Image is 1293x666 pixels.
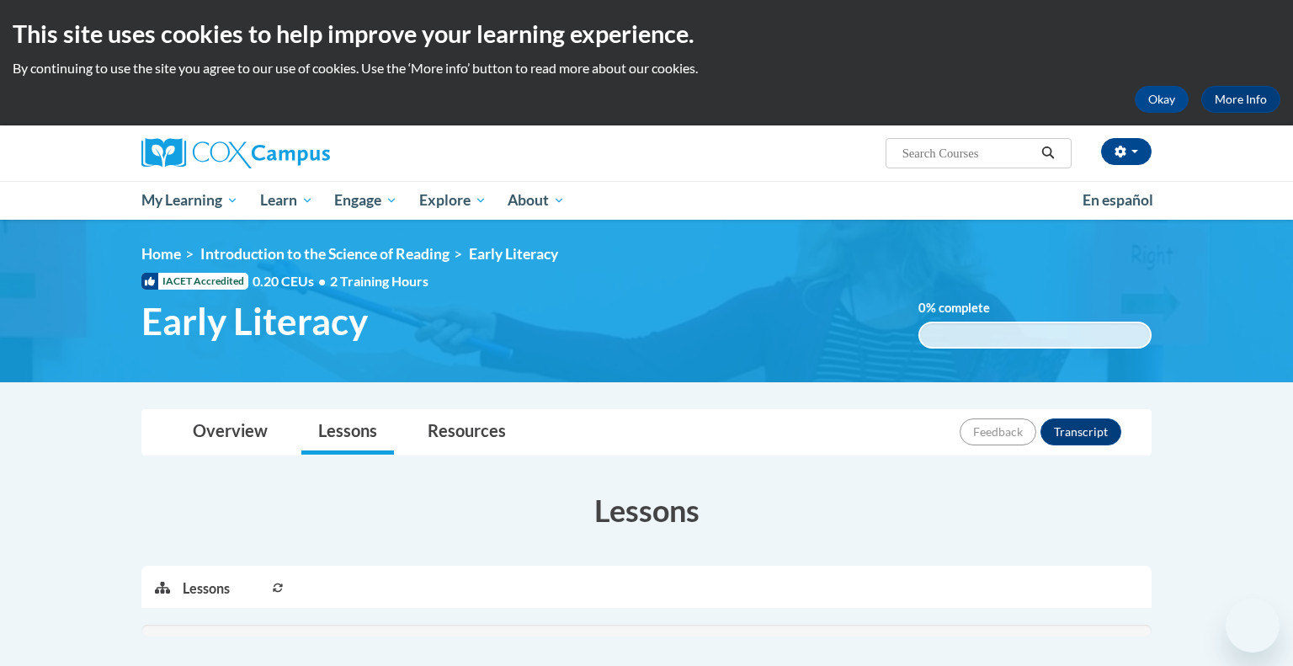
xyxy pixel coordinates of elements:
a: My Learning [130,181,249,220]
img: Cox Campus [141,138,330,168]
span: En español [1083,191,1153,209]
input: Search Courses [901,143,1035,163]
a: Lessons [301,410,394,455]
button: Feedback [960,418,1036,445]
a: Home [141,245,181,263]
a: More Info [1201,86,1280,113]
a: About [498,181,577,220]
button: Account Settings [1101,138,1152,165]
button: Search [1035,143,1061,163]
h2: This site uses cookies to help improve your learning experience. [13,17,1280,51]
h3: Lessons [141,489,1152,531]
span: 0.20 CEUs [253,272,330,290]
div: Main menu [116,181,1177,220]
p: By continuing to use the site you agree to our use of cookies. Use the ‘More info’ button to read... [13,59,1280,77]
a: Explore [408,181,498,220]
span: Explore [419,190,487,210]
iframe: Button to launch messaging window [1226,599,1280,653]
a: Learn [249,181,324,220]
span: 2 Training Hours [330,273,428,289]
span: Early Literacy [141,299,368,344]
span: • [318,273,326,289]
span: About [508,190,565,210]
a: Engage [323,181,408,220]
a: Cox Campus [141,138,461,168]
a: Overview [176,410,285,455]
label: % complete [918,299,1015,317]
span: IACET Accredited [141,273,248,290]
button: Transcript [1040,418,1121,445]
a: En español [1072,183,1164,218]
p: Lessons [183,579,230,598]
a: Introduction to the Science of Reading [200,245,450,263]
span: My Learning [141,190,238,210]
span: Early Literacy [469,245,558,263]
span: 0 [918,301,926,315]
span: Learn [260,190,313,210]
span: Engage [334,190,397,210]
button: Okay [1135,86,1189,113]
a: Resources [411,410,523,455]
